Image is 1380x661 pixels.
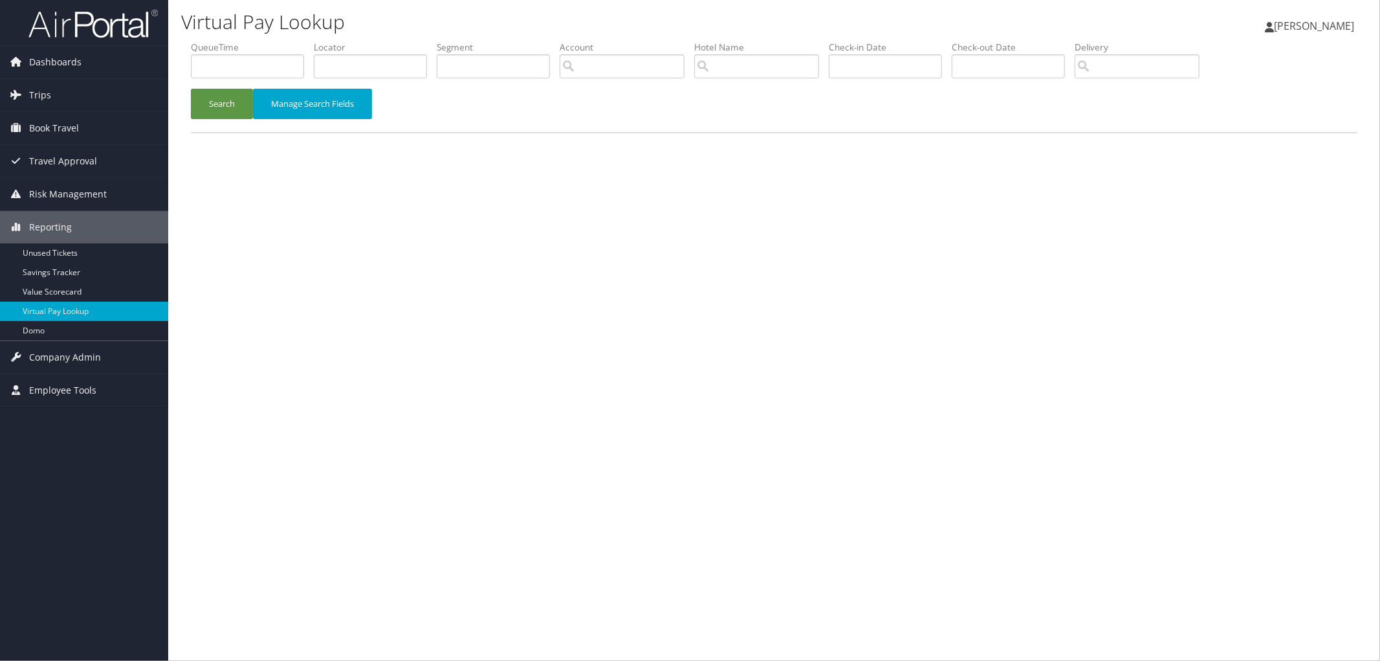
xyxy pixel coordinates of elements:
[181,8,972,36] h1: Virtual Pay Lookup
[314,41,437,54] label: Locator
[29,178,107,210] span: Risk Management
[29,79,51,111] span: Trips
[437,41,560,54] label: Segment
[1274,19,1354,33] span: [PERSON_NAME]
[694,41,829,54] label: Hotel Name
[191,41,314,54] label: QueueTime
[952,41,1075,54] label: Check-out Date
[29,46,82,78] span: Dashboards
[560,41,694,54] label: Account
[1075,41,1209,54] label: Delivery
[28,8,158,39] img: airportal-logo.png
[29,145,97,177] span: Travel Approval
[29,112,79,144] span: Book Travel
[1265,6,1367,45] a: [PERSON_NAME]
[191,89,253,119] button: Search
[29,341,101,374] span: Company Admin
[29,374,96,407] span: Employee Tools
[829,41,952,54] label: Check-in Date
[29,211,72,243] span: Reporting
[253,89,372,119] button: Manage Search Fields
